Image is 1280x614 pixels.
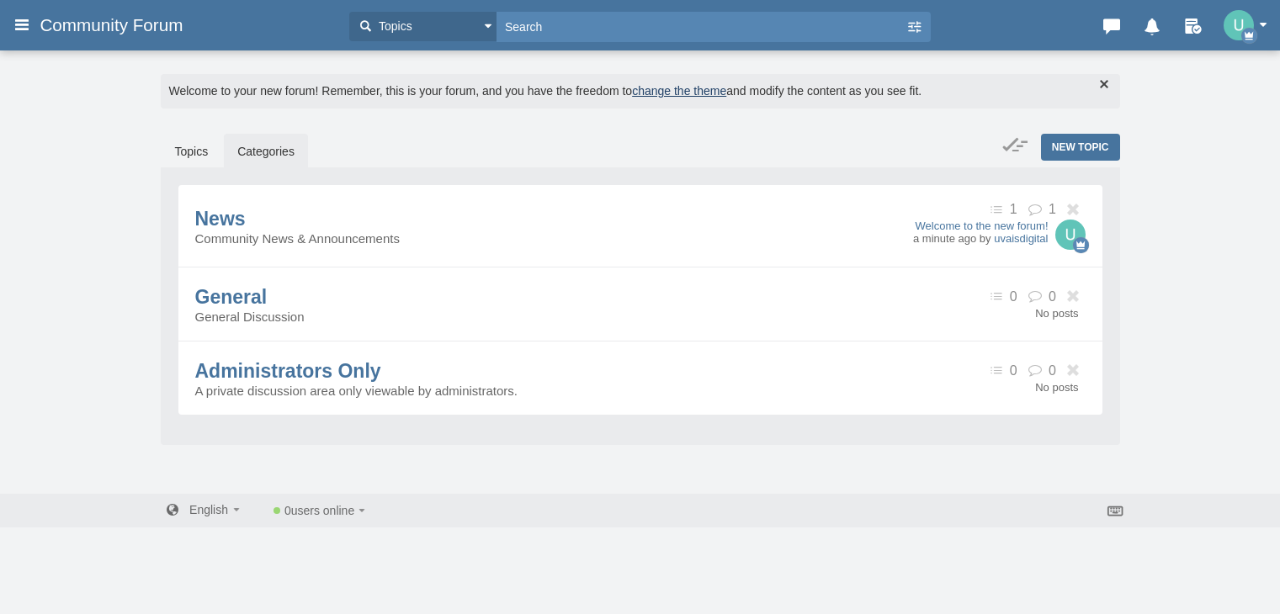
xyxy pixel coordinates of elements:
[195,286,268,308] a: General
[195,208,246,230] a: News
[291,504,355,517] span: users online
[162,134,222,169] a: Topics
[497,12,906,41] input: Search
[1049,289,1056,304] span: 0
[632,84,726,98] a: change the theme
[1052,141,1109,153] span: New Topic
[374,18,412,35] span: Topics
[1049,363,1056,378] span: 0
[274,504,365,517] a: 0
[1049,202,1056,217] span: 1
[1010,363,1017,378] span: 0
[913,232,976,245] time: a minute ago
[1010,202,1017,217] span: 1
[40,15,195,35] span: Community Forum
[195,360,381,382] a: Administrators Only
[349,12,497,41] button: Topics
[1224,10,1254,40] img: wAAAABJRU5ErkJggg==
[1055,220,1086,250] img: wAAAABJRU5ErkJggg==
[40,10,341,40] a: Community Forum
[913,220,1048,232] a: Welcome to the new forum!
[189,503,228,516] span: English
[1010,289,1017,304] span: 0
[161,74,1120,109] div: Welcome to your new forum! Remember, this is your forum, and you have the freedom to and modify t...
[224,134,308,169] a: Categories
[994,232,1048,245] a: uvaisdigital
[1041,134,1120,161] a: New Topic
